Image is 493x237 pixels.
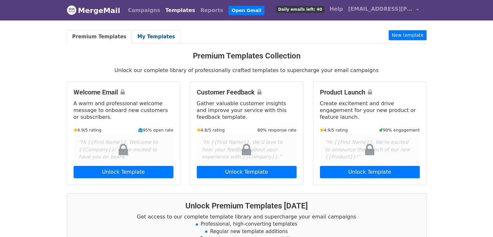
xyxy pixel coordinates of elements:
[75,213,418,220] p: Get access to our complete template library and supercharge your email campaigns
[229,6,264,15] a: Open Gmail
[197,166,297,178] a: Unlock Template
[389,30,426,40] a: New template
[257,127,296,133] small: 80% response rate
[197,133,297,166] div: "Hi {{First Name}}, We'd love to hear your feedback about your experience with {{Company}}."
[132,30,181,44] a: My Templates
[67,51,427,61] h3: Premium Templates Collection
[320,127,348,133] small: 4.9/5 rating
[75,228,418,235] li: Regular new template additions
[74,133,173,166] div: "Hi {{First Name}}, Welcome to {{Company}}! We're excited to have you on board."
[67,5,76,15] img: MergeMail logo
[74,166,173,178] a: Unlock Template
[67,4,120,17] a: MergeMail
[276,6,324,13] span: Daily emails left: 40
[197,127,225,133] small: 4.8/5 rating
[320,133,420,166] div: "Hi {{First Name}}, We're excited to announce the launch of our new {{Product}}!"
[348,5,413,13] span: [EMAIL_ADDRESS][PERSON_NAME][DOMAIN_NAME]
[327,3,346,16] a: Help
[67,30,132,44] a: Premium Templates
[163,4,198,17] a: Templates
[197,88,297,96] h4: Customer Feedback
[320,166,420,178] a: Unlock Template
[346,3,421,18] a: [EMAIL_ADDRESS][PERSON_NAME][DOMAIN_NAME]
[379,127,420,133] small: 90% engagement
[74,88,173,96] h4: Welcome Email
[75,220,418,228] li: Professional, high-converting templates
[74,100,173,120] p: A warm and professional welcome message to onboard new customers or subscribers.
[74,127,102,133] small: 4.9/5 rating
[67,67,427,74] p: Unlock our complete library of professionally crafted templates to supercharge your email campaigns
[75,201,418,211] h3: Unlock Premium Templates [DATE]
[320,88,420,96] h4: Product Launch
[273,3,327,16] a: Daily emails left: 40
[197,100,297,120] p: Gather valuable customer insights and improve your service with this feedback template.
[125,4,163,17] a: Campaigns
[320,100,420,120] p: Create excitement and drive engagement for your new product or feature launch.
[198,4,226,17] a: Reports
[138,127,173,133] small: 95% open rate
